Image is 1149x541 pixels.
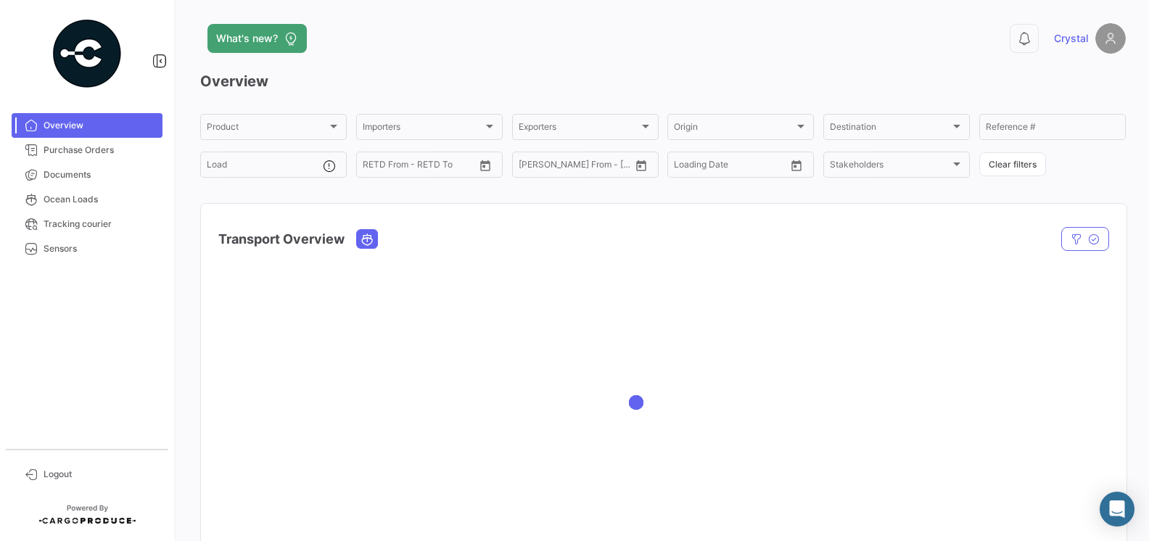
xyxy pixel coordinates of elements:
[474,154,496,176] button: Open calendar
[12,138,162,162] a: Purchase Orders
[549,162,602,172] input: To
[519,162,539,172] input: From
[51,17,123,90] img: powered-by.png
[979,152,1046,176] button: Clear filters
[630,154,652,176] button: Open calendar
[830,162,950,172] span: Stakeholders
[44,144,157,157] span: Purchase Orders
[357,230,377,248] button: Ocean
[786,154,807,176] button: Open calendar
[44,119,157,132] span: Overview
[1100,492,1134,526] div: Abrir Intercom Messenger
[674,162,694,172] input: From
[363,124,483,134] span: Importers
[207,24,307,53] button: What's new?
[674,124,794,134] span: Origin
[12,212,162,236] a: Tracking courier
[218,229,345,249] h4: Transport Overview
[704,162,757,172] input: To
[12,236,162,261] a: Sensors
[44,468,157,481] span: Logout
[1095,23,1126,54] img: placeholder-user.png
[1054,31,1088,46] span: Crystal
[44,168,157,181] span: Documents
[216,31,278,46] span: What's new?
[393,162,446,172] input: To
[519,124,639,134] span: Exporters
[12,162,162,187] a: Documents
[44,193,157,206] span: Ocean Loads
[44,218,157,231] span: Tracking courier
[44,242,157,255] span: Sensors
[12,187,162,212] a: Ocean Loads
[363,162,383,172] input: From
[830,124,950,134] span: Destination
[200,71,1126,91] h3: Overview
[207,124,327,134] span: Product
[12,113,162,138] a: Overview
